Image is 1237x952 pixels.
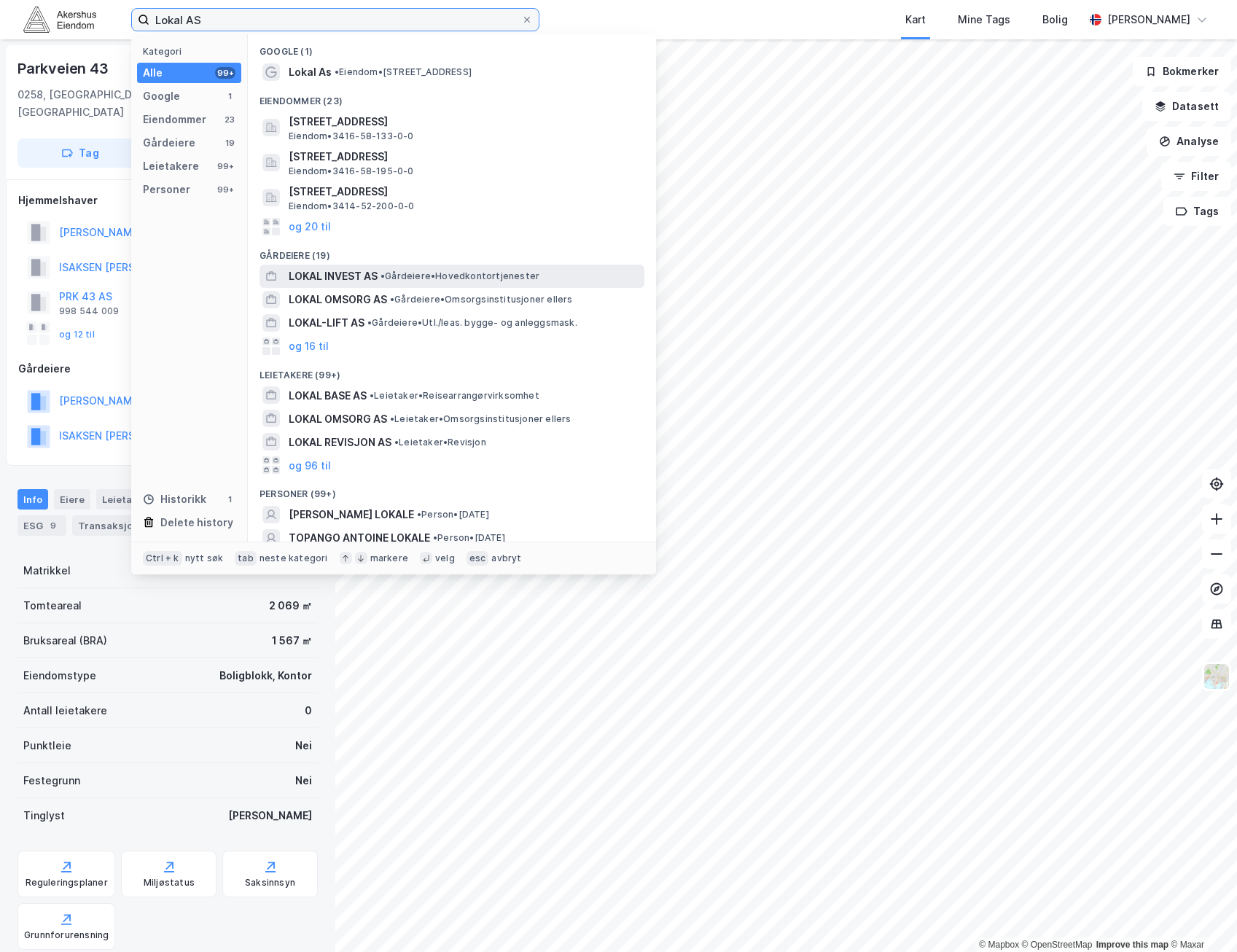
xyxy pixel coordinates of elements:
div: avbryt [491,553,521,564]
div: Eiendomstype [23,667,96,684]
span: • [433,532,437,543]
div: Gårdeiere [18,360,317,378]
div: ESG [17,515,66,536]
div: Parkveien 43 [17,57,112,80]
span: LOKAL BASE AS [289,387,367,405]
iframe: Chat Widget [1164,882,1237,952]
span: Gårdeiere • Omsorgsinstitusjoner ellers [390,294,573,305]
div: neste kategori [260,553,328,564]
div: Bruksareal (BRA) [23,632,107,649]
span: LOKAL INVEST AS [289,268,378,285]
div: Delete history [160,514,233,531]
div: 1 567 ㎡ [272,632,312,649]
div: Bolig [1042,11,1068,28]
div: Matrikkel [23,562,71,580]
span: Lokal As [289,63,332,81]
div: tab [235,551,257,566]
div: Reguleringsplaner [26,877,108,889]
span: [STREET_ADDRESS] [289,148,639,165]
span: Gårdeiere • Utl./leas. bygge- og anleggsmask. [367,317,577,329]
span: LOKAL REVISJON AS [289,434,391,451]
div: 0258, [GEOGRAPHIC_DATA], [GEOGRAPHIC_DATA] [17,86,202,121]
span: Eiendom • 3416-58-195-0-0 [289,165,414,177]
div: 1 [224,493,235,505]
span: [PERSON_NAME] LOKALE [289,506,414,523]
a: OpenStreetMap [1022,940,1093,950]
div: Miljøstatus [144,877,195,889]
a: Improve this map [1096,940,1168,950]
span: Eiendom • 3416-58-133-0-0 [289,130,414,142]
div: Hjemmelshaver [18,192,317,209]
div: Boligblokk, Kontor [219,667,312,684]
div: Google [143,87,180,105]
span: Person • [DATE] [433,532,505,544]
span: • [394,437,399,448]
button: og 96 til [289,456,331,474]
span: • [417,509,421,520]
div: Personer [143,181,190,198]
div: [PERSON_NAME] [228,807,312,824]
span: • [367,317,372,328]
input: Søk på adresse, matrikkel, gårdeiere, leietakere eller personer [149,9,521,31]
div: Kontrollprogram for chat [1164,882,1237,952]
div: Info [17,489,48,510]
span: LOKAL-LIFT AS [289,314,364,332]
div: [PERSON_NAME] [1107,11,1190,28]
div: Eiere [54,489,90,510]
div: Festegrunn [23,772,80,789]
span: LOKAL OMSORG AS [289,291,387,308]
div: Nei [295,772,312,789]
div: 2 069 ㎡ [269,597,312,614]
div: Historikk [143,491,206,508]
div: 0 [305,702,312,719]
div: 1 [224,90,235,102]
span: Gårdeiere • Hovedkontortjenester [381,270,539,282]
div: Alle [143,64,163,82]
div: velg [435,553,455,564]
div: 998 544 009 [59,305,119,317]
span: • [390,413,394,424]
span: Eiendom • [STREET_ADDRESS] [335,66,472,78]
div: Ctrl + k [143,551,182,566]
div: 99+ [215,160,235,172]
button: Filter [1161,162,1231,191]
div: Kart [905,11,926,28]
button: og 16 til [289,338,329,355]
span: Leietaker • Reisearrangørvirksomhet [370,390,539,402]
div: Google (1) [248,34,656,61]
div: Kategori [143,46,241,57]
span: Leietaker • Revisjon [394,437,486,448]
div: nytt søk [185,553,224,564]
span: • [390,294,394,305]
div: Eiendommer [143,111,206,128]
span: Leietaker • Omsorgsinstitusjoner ellers [390,413,571,425]
span: • [381,270,385,281]
span: [STREET_ADDRESS] [289,113,639,130]
div: Transaksjoner [72,515,174,536]
div: 19 [224,137,235,149]
div: Antall leietakere [23,702,107,719]
div: Personer (99+) [248,477,656,503]
div: 9 [46,518,61,533]
div: Gårdeiere (19) [248,238,656,265]
div: Gårdeiere [143,134,195,152]
div: 99+ [215,184,235,195]
button: Datasett [1142,92,1231,121]
div: Grunnforurensning [24,929,109,941]
button: Bokmerker [1133,57,1231,86]
div: 23 [224,114,235,125]
img: akershus-eiendom-logo.9091f326c980b4bce74ccdd9f866810c.svg [23,7,96,32]
div: Eiendommer (23) [248,84,656,110]
div: markere [370,553,408,564]
span: LOKAL OMSORG AS [289,410,387,428]
a: Mapbox [979,940,1019,950]
span: [STREET_ADDRESS] [289,183,639,200]
div: Leietakere (99+) [248,358,656,384]
span: Eiendom • 3414-52-200-0-0 [289,200,415,212]
div: Leietakere [143,157,199,175]
button: og 20 til [289,218,331,235]
div: Tomteareal [23,597,82,614]
span: • [370,390,374,401]
img: Z [1203,663,1230,690]
div: Saksinnsyn [245,877,295,889]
